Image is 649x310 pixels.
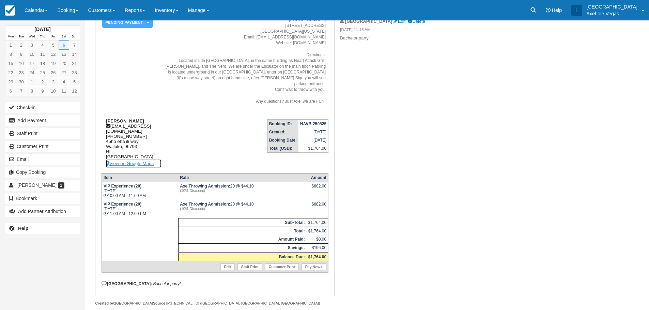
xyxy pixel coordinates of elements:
[37,59,48,68] a: 18
[552,7,562,13] span: Help
[178,235,306,244] th: Amount Paid:
[37,33,48,40] th: Thu
[307,218,328,227] td: $1,764.00
[102,16,153,28] em: Pending Payment
[178,218,306,227] th: Sub-Total:
[5,206,80,217] button: Add Partner Attribution
[178,244,306,252] th: Savings:
[180,184,230,189] strong: Axe Throwing Admission
[69,33,80,40] th: Sun
[102,16,151,29] a: Pending Payment
[69,68,80,77] a: 28
[102,118,161,168] div: [EMAIL_ADDRESS][DOMAIN_NAME] [PHONE_NUMBER] 45ho eha ili way Wailuku, 96793 HI [GEOGRAPHIC_DATA]
[16,68,27,77] a: 23
[102,174,178,182] th: Item
[5,154,80,165] button: Email
[178,200,306,218] td: 20 @ $44.10
[16,50,27,59] a: 9
[69,40,80,50] a: 7
[17,182,57,188] span: [PERSON_NAME]
[180,189,305,193] em: (10% Discount)
[5,115,80,126] button: Add Payment
[48,59,59,68] a: 19
[5,68,16,77] a: 22
[16,40,27,50] a: 2
[69,77,80,86] a: 5
[48,40,59,50] a: 5
[298,144,328,153] td: $1,764.00
[307,244,328,252] td: $196.00
[95,301,115,305] strong: Created by:
[59,77,69,86] a: 4
[340,35,455,42] p: Bachelor party!
[298,136,328,144] td: [DATE]
[102,281,152,286] strong: [GEOGRAPHIC_DATA]:
[59,50,69,59] a: 13
[59,40,69,50] a: 6
[37,40,48,50] a: 4
[5,50,16,59] a: 8
[16,33,27,40] th: Tue
[300,121,326,126] strong: NAVB-250825
[586,10,637,17] p: Axehole Vegas
[308,202,326,212] div: $882.00
[340,27,455,34] em: [DATE] 11:15 AM
[307,235,328,244] td: $0.00
[48,68,59,77] a: 26
[48,50,59,59] a: 12
[153,281,181,286] em: Bachelor party!
[220,263,235,270] a: Edit
[178,174,306,182] th: Rate
[48,86,59,96] a: 10
[546,8,551,13] i: Help
[27,33,37,40] th: Wed
[298,128,328,136] td: [DATE]
[59,33,69,40] th: Sat
[164,17,326,104] address: [PHONE_NUMBER] [STREET_ADDRESS] [GEOGRAPHIC_DATA][US_STATE] Email: [EMAIL_ADDRESS][DOMAIN_NAME] W...
[5,102,80,113] button: Check-in
[16,77,27,86] a: 30
[308,184,326,194] div: $882.00
[58,182,64,189] span: 1
[27,68,37,77] a: 24
[95,301,335,306] div: [GEOGRAPHIC_DATA] [TECHNICAL_ID] ([GEOGRAPHIC_DATA], [GEOGRAPHIC_DATA], [GEOGRAPHIC_DATA])
[393,19,405,24] a: Edit
[27,77,37,86] a: 1
[48,77,59,86] a: 3
[37,50,48,59] a: 11
[5,40,16,50] a: 1
[180,207,305,211] em: (10% Discount)
[571,5,582,16] div: L
[59,86,69,96] a: 11
[69,86,80,96] a: 12
[27,59,37,68] a: 17
[5,5,15,16] img: checkfront-main-nav-mini-logo.png
[267,119,298,128] th: Booking ID:
[5,193,80,204] button: Bookmark
[265,263,299,270] a: Customer Print
[5,141,80,152] a: Customer Print
[16,86,27,96] a: 7
[27,40,37,50] a: 3
[5,180,80,191] a: [PERSON_NAME] 1
[27,50,37,59] a: 10
[5,59,16,68] a: 15
[106,159,161,168] a: View on Google Maps
[27,86,37,96] a: 8
[5,128,80,139] a: Staff Print
[302,263,326,270] a: Pay Now
[102,200,178,218] td: [DATE] 11:00 AM - 12:00 PM
[5,77,16,86] a: 29
[178,182,306,200] td: 20 @ $44.10
[267,136,298,144] th: Booking Date:
[59,68,69,77] a: 27
[18,226,28,231] b: Help
[408,19,425,24] a: Delete
[48,33,59,40] th: Fri
[153,301,171,305] strong: Source IP:
[237,263,262,270] a: Staff Print
[104,184,141,189] strong: VIP Experience (20)
[180,202,230,207] strong: Axe Throwing Admission
[5,33,16,40] th: Mon
[37,68,48,77] a: 25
